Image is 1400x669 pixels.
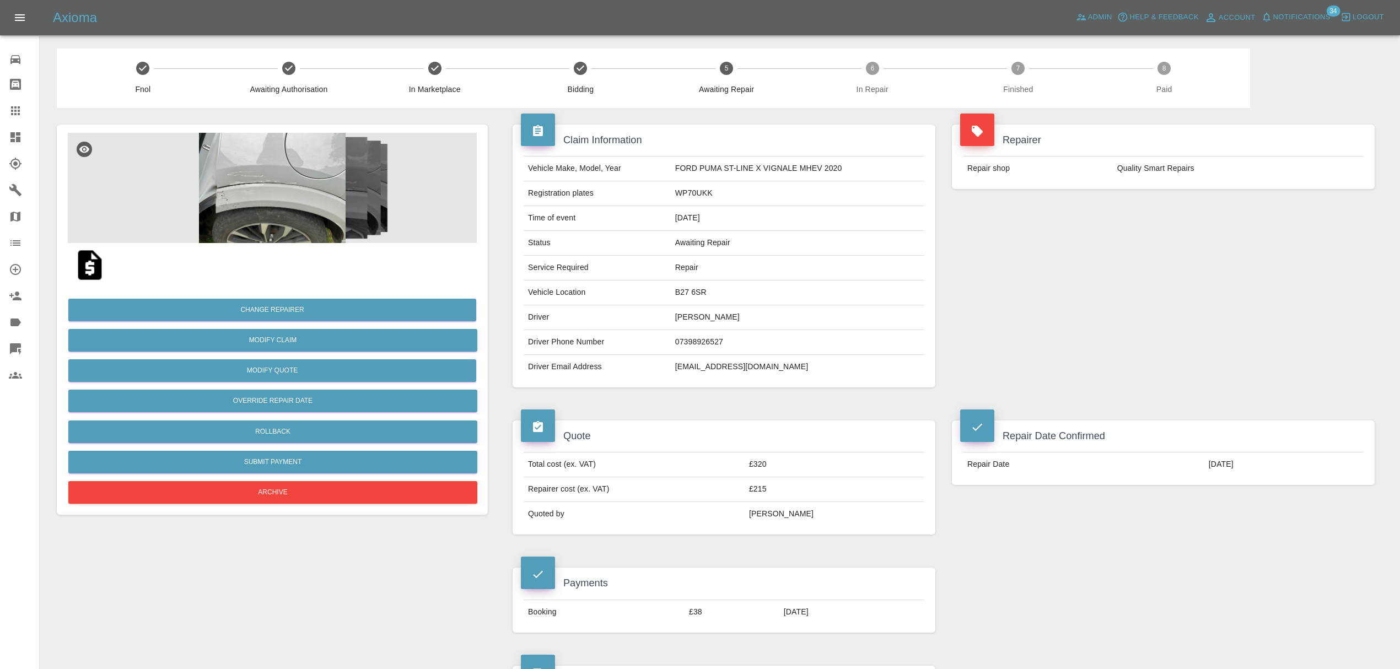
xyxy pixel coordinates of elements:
[671,157,924,181] td: FORD PUMA ST-LINE X VIGNALE MHEV 2020
[1353,11,1384,24] span: Logout
[524,355,671,379] td: Driver Email Address
[779,600,924,624] td: [DATE]
[745,502,924,526] td: [PERSON_NAME]
[366,84,503,95] span: In Marketplace
[524,330,671,355] td: Driver Phone Number
[521,576,927,591] h4: Payments
[68,299,476,321] button: Change Repairer
[1202,9,1258,26] a: Account
[1114,9,1201,26] button: Help & Feedback
[725,64,729,72] text: 5
[960,429,1366,444] h4: Repair Date Confirmed
[524,256,671,280] td: Service Required
[963,157,1113,181] td: Repair shop
[671,280,924,305] td: B27 6SR
[870,64,874,72] text: 6
[68,133,477,243] img: 62c53830-5670-4f5f-9815-f4595cdeeb8b
[512,84,649,95] span: Bidding
[524,477,745,502] td: Repairer cost (ex. VAT)
[950,84,1087,95] span: Finished
[521,133,927,148] h4: Claim Information
[68,481,477,504] button: Archive
[1258,9,1333,26] button: Notifications
[68,329,477,352] a: Modify Claim
[524,452,745,477] td: Total cost (ex. VAT)
[671,231,924,256] td: Awaiting Repair
[524,600,685,624] td: Booking
[74,84,212,95] span: Fnol
[524,231,671,256] td: Status
[68,451,477,473] button: Submit Payment
[745,477,924,502] td: £215
[524,181,671,206] td: Registration plates
[804,84,941,95] span: In Repair
[671,206,924,231] td: [DATE]
[745,452,924,477] td: £320
[685,600,779,624] td: £38
[1326,6,1340,17] span: 34
[960,133,1366,148] h4: Repairer
[220,84,358,95] span: Awaiting Authorisation
[1204,452,1364,477] td: [DATE]
[1338,9,1387,26] button: Logout
[1088,11,1112,24] span: Admin
[658,84,795,95] span: Awaiting Repair
[53,9,97,26] h5: Axioma
[671,305,924,330] td: [PERSON_NAME]
[72,247,107,283] img: qt_1SChoSA4aDea5wMjdME5nmS8
[68,390,477,412] button: Override Repair Date
[1162,64,1166,72] text: 8
[524,305,671,330] td: Driver
[1219,12,1256,24] span: Account
[1273,11,1331,24] span: Notifications
[7,4,33,31] button: Open drawer
[671,330,924,355] td: 07398926527
[671,181,924,206] td: WP70UKK
[1016,64,1020,72] text: 7
[68,359,476,382] button: Modify Quote
[1096,84,1233,95] span: Paid
[1113,157,1364,181] td: Quality Smart Repairs
[671,355,924,379] td: [EMAIL_ADDRESS][DOMAIN_NAME]
[524,206,671,231] td: Time of event
[1129,11,1198,24] span: Help & Feedback
[524,502,745,526] td: Quoted by
[963,452,1204,477] td: Repair Date
[524,280,671,305] td: Vehicle Location
[524,157,671,181] td: Vehicle Make, Model, Year
[68,420,477,443] button: Rollback
[671,256,924,280] td: Repair
[521,429,927,444] h4: Quote
[1073,9,1115,26] a: Admin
